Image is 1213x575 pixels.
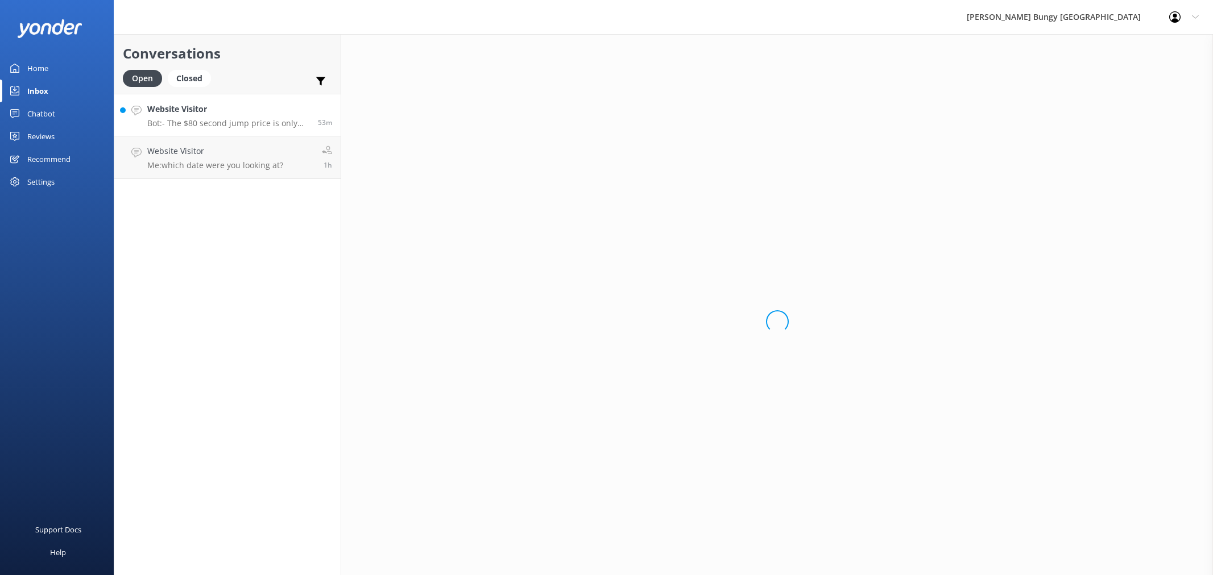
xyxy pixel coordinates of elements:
[147,145,283,157] h4: Website Visitor
[50,541,66,564] div: Help
[318,118,332,127] span: Aug 25 2025 12:45pm (UTC +12:00) Pacific/Auckland
[27,125,55,148] div: Reviews
[27,148,71,170] div: Recommend
[114,94,341,136] a: Website VisitorBot:- The $80 second jump price is only applicable to the [GEOGRAPHIC_DATA] bungy ...
[123,72,168,84] a: Open
[168,70,211,87] div: Closed
[35,518,81,541] div: Support Docs
[114,136,341,179] a: Website VisitorMe:which date were you looking at?1h
[324,160,332,170] span: Aug 25 2025 12:21pm (UTC +12:00) Pacific/Auckland
[147,118,309,128] p: Bot: - The $80 second jump price is only applicable to the [GEOGRAPHIC_DATA] bungy and the SkyJum...
[168,72,217,84] a: Closed
[123,43,332,64] h2: Conversations
[147,103,309,115] h4: Website Visitor
[27,80,48,102] div: Inbox
[27,170,55,193] div: Settings
[27,102,55,125] div: Chatbot
[147,160,283,170] p: Me: which date were you looking at?
[17,19,82,38] img: yonder-white-logo.png
[27,57,48,80] div: Home
[123,70,162,87] div: Open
